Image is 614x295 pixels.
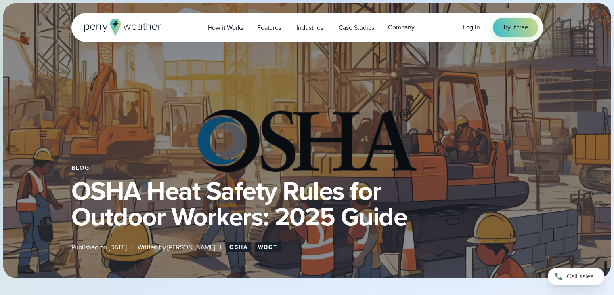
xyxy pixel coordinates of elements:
[226,242,251,252] a: OSHA
[220,242,221,252] span: |
[71,178,543,230] h1: OSHA Heat Safety Rules for Outdoor Workers: 2025 Guide
[332,19,381,36] a: Case Studies
[548,268,604,285] a: Call sales
[257,23,281,33] span: Features
[71,165,543,171] div: Blog
[339,23,375,33] span: Case Studies
[297,23,323,33] span: Industries
[208,23,244,33] span: How it Works
[493,18,538,37] a: Try it free
[255,242,281,252] a: WBGT
[138,242,215,252] span: Written by [PERSON_NAME]
[463,23,480,32] a: Log in
[71,242,127,252] span: Published on [DATE]
[503,23,528,32] span: Try it free
[201,19,251,36] a: How it Works
[132,242,133,252] span: |
[567,272,593,281] span: Call sales
[388,23,415,32] span: Company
